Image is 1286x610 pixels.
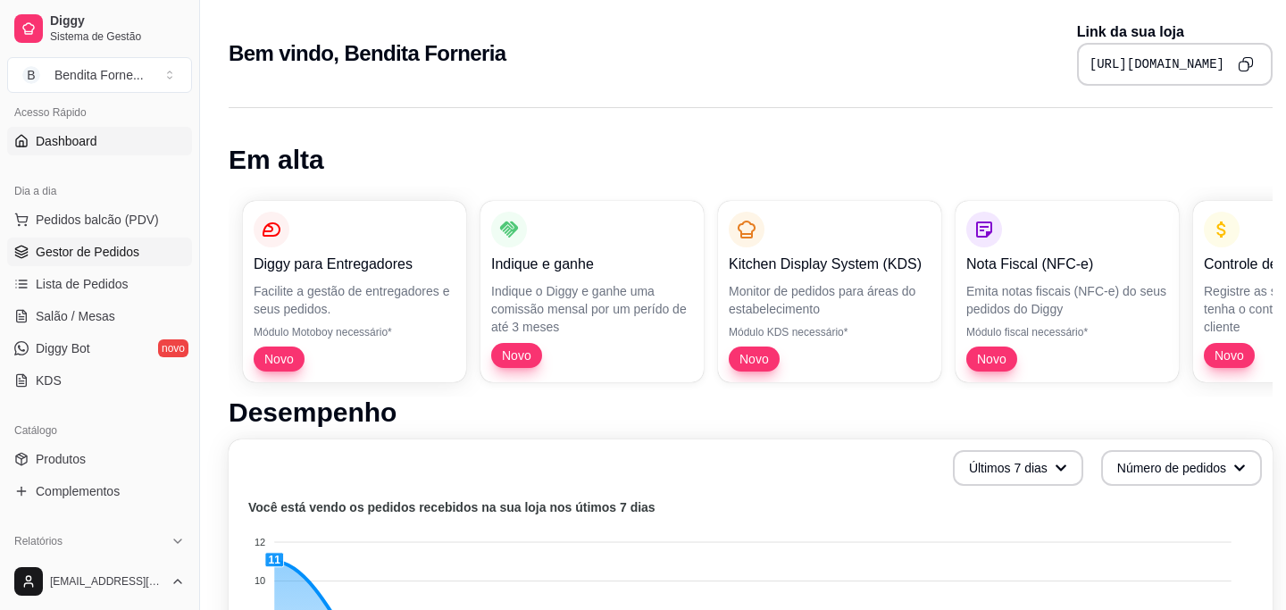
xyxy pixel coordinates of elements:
[7,302,192,330] a: Salão / Mesas
[14,534,63,548] span: Relatórios
[255,575,265,586] tspan: 10
[7,416,192,445] div: Catálogo
[956,201,1179,382] button: Nota Fiscal (NFC-e)Emita notas fiscais (NFC-e) do seus pedidos do DiggyMódulo fiscal necessário*Novo
[36,211,159,229] span: Pedidos balcão (PDV)
[7,57,192,93] button: Select a team
[729,254,931,275] p: Kitchen Display System (KDS)
[7,177,192,205] div: Dia a dia
[254,325,455,339] p: Módulo Motoboy necessário*
[953,450,1083,486] button: Últimos 7 dias
[7,445,192,473] a: Produtos
[229,39,506,68] h2: Bem vindo, Bendita Forneria
[1232,50,1260,79] button: Copy to clipboard
[7,98,192,127] div: Acesso Rápido
[7,7,192,50] a: DiggySistema de Gestão
[7,127,192,155] a: Dashboard
[229,144,1273,176] h1: Em alta
[257,350,301,368] span: Novo
[255,537,265,547] tspan: 12
[970,350,1014,368] span: Novo
[254,282,455,318] p: Facilite a gestão de entregadores e seus pedidos.
[966,254,1168,275] p: Nota Fiscal (NFC-e)
[254,254,455,275] p: Diggy para Entregadores
[7,334,192,363] a: Diggy Botnovo
[480,201,704,382] button: Indique e ganheIndique o Diggy e ganhe uma comissão mensal por um perído de até 3 mesesNovo
[50,574,163,589] span: [EMAIL_ADDRESS][DOMAIN_NAME]
[36,275,129,293] span: Lista de Pedidos
[36,307,115,325] span: Salão / Mesas
[36,132,97,150] span: Dashboard
[248,500,656,514] text: Você está vendo os pedidos recebidos na sua loja nos útimos 7 dias
[7,270,192,298] a: Lista de Pedidos
[22,66,40,84] span: B
[36,339,90,357] span: Diggy Bot
[36,482,120,500] span: Complementos
[7,238,192,266] a: Gestor de Pedidos
[966,282,1168,318] p: Emita notas fiscais (NFC-e) do seus pedidos do Diggy
[243,201,466,382] button: Diggy para EntregadoresFacilite a gestão de entregadores e seus pedidos.Módulo Motoboy necessário...
[50,29,185,44] span: Sistema de Gestão
[491,254,693,275] p: Indique e ganhe
[7,205,192,234] button: Pedidos balcão (PDV)
[7,477,192,506] a: Complementos
[1101,450,1262,486] button: Número de pedidos
[36,243,139,261] span: Gestor de Pedidos
[36,450,86,468] span: Produtos
[491,282,693,336] p: Indique o Diggy e ganhe uma comissão mensal por um perído de até 3 meses
[1090,55,1224,73] pre: [URL][DOMAIN_NAME]
[966,325,1168,339] p: Módulo fiscal necessário*
[7,366,192,395] a: KDS
[36,372,62,389] span: KDS
[1207,347,1251,364] span: Novo
[50,13,185,29] span: Diggy
[1077,21,1273,43] p: Link da sua loja
[7,560,192,603] button: [EMAIL_ADDRESS][DOMAIN_NAME]
[729,325,931,339] p: Módulo KDS necessário*
[718,201,941,382] button: Kitchen Display System (KDS)Monitor de pedidos para áreas do estabelecimentoMódulo KDS necessário...
[729,282,931,318] p: Monitor de pedidos para áreas do estabelecimento
[732,350,776,368] span: Novo
[229,397,1273,429] h1: Desempenho
[54,66,144,84] div: Bendita Forne ...
[495,347,539,364] span: Novo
